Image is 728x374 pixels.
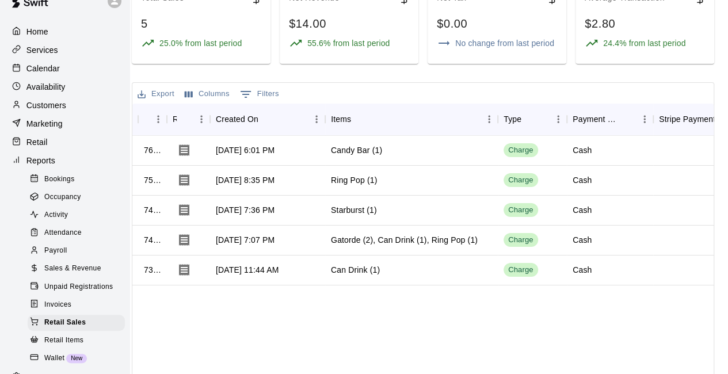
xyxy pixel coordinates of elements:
p: No change from last period [455,37,554,49]
div: Sales & Revenue [28,261,125,277]
div: 738929 [144,264,161,276]
div: Bookings [28,171,125,188]
div: Can Drink (1) [331,264,380,276]
button: Download Receipt [173,199,196,222]
span: Retail Sales [44,317,86,329]
button: Download Receipt [173,169,196,192]
div: WalletNew [28,350,125,367]
div: 745569 [144,204,161,216]
p: Reports [26,155,55,166]
a: Bookings [28,170,129,188]
div: Items [325,103,498,135]
button: Menu [481,110,498,128]
div: Type [498,103,567,135]
p: Retail [26,136,48,148]
div: Created On [210,103,325,135]
a: Calendar [9,60,120,77]
div: Charge [508,265,533,276]
a: Sales & Revenue [28,260,129,278]
div: $14.00 [289,16,409,32]
button: Sort [258,111,275,127]
button: Download Receipt [173,258,196,281]
span: Payroll [44,245,67,257]
a: Marketing [9,115,120,132]
div: Charge [508,205,533,216]
p: 25.0% from last period [159,37,242,49]
a: Home [9,23,120,40]
p: Customers [26,100,66,111]
span: Retail Items [44,335,83,346]
div: Aug 5, 2025, 7:07 PM [216,234,275,246]
button: Show filters [237,85,282,104]
p: 24.4% from last period [603,37,685,49]
div: Created On [216,103,258,135]
div: Attendance [28,225,125,241]
button: Sort [351,111,367,127]
a: Reports [9,152,120,169]
a: Occupancy [28,188,129,206]
p: 55.6% from last period [307,37,390,49]
div: Ring Pop (1) [331,174,377,186]
button: Sort [620,111,636,127]
button: Sort [177,111,193,127]
div: Occupancy [28,189,125,205]
button: Download Receipt [173,139,196,162]
div: Cash [573,144,592,156]
div: Cash [573,174,592,186]
div: 5 [141,16,261,32]
span: Attendance [44,227,82,239]
div: Starburst (1) [331,204,377,216]
div: Charge [508,235,533,246]
a: Activity [28,207,129,224]
div: Aug 19, 2025, 6:01 PM [216,144,275,156]
p: Home [26,26,48,37]
a: Retail Sales [28,314,129,331]
a: Availability [9,78,120,96]
div: Items [331,103,351,135]
div: Retail Items [28,333,125,349]
div: Cash [573,264,592,276]
div: Aug 15, 2025, 8:35 PM [216,174,275,186]
div: Charge [508,145,533,156]
div: Candy Bar (1) [331,144,382,156]
div: Payment Option [573,103,620,135]
div: Invoices [28,297,125,313]
div: $2.80 [585,16,705,32]
div: ID [138,103,167,135]
div: Aug 5, 2025, 11:44 AM [216,264,279,276]
span: Invoices [44,299,71,311]
p: Calendar [26,63,60,74]
span: Sales & Revenue [44,263,101,274]
div: Retail Sales [28,315,125,331]
div: Cash [573,204,592,216]
button: Menu [308,110,325,128]
div: Gatorde (2), Can Drink (1), Ring Pop (1) [331,234,478,246]
button: Menu [636,110,653,128]
span: Occupancy [44,192,81,203]
a: Invoices [28,296,129,314]
a: Retail [9,133,120,151]
div: Activity [28,207,125,223]
div: Receipt [167,103,210,135]
div: Receipt [173,103,177,135]
div: 765127 [144,144,161,156]
a: Services [9,41,120,59]
div: $0.00 [437,16,557,32]
a: Customers [9,97,120,114]
a: WalletNew [28,349,129,367]
div: Payroll [28,243,125,259]
div: Unpaid Registrations [28,279,125,295]
button: Menu [193,110,210,128]
div: 758348 [144,174,161,186]
button: Menu [550,110,567,128]
a: Unpaid Registrations [28,278,129,296]
button: Sort [521,111,538,127]
a: Payroll [28,242,129,260]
